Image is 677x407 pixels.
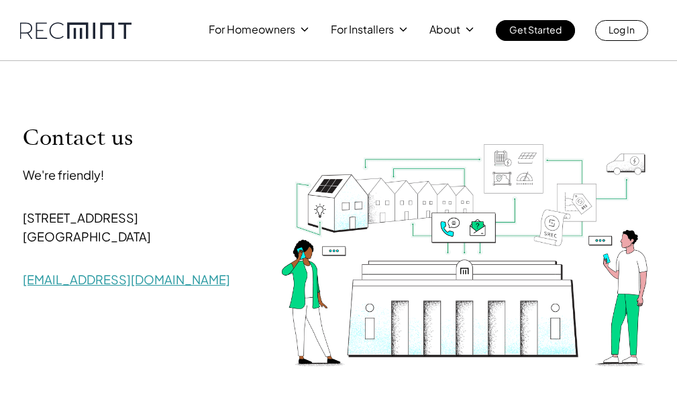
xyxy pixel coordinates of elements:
[209,20,295,39] p: For Homeowners
[23,125,242,150] p: Contact us
[509,20,562,39] p: Get Started
[23,166,242,184] p: We're friendly!
[23,190,242,265] p: [STREET_ADDRESS] [GEOGRAPHIC_DATA]
[331,20,394,39] p: For Installers
[496,20,575,41] a: Get Started
[609,20,635,39] p: Log In
[23,272,230,287] a: [EMAIL_ADDRESS][DOMAIN_NAME]
[595,20,648,41] a: Log In
[429,20,460,39] p: About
